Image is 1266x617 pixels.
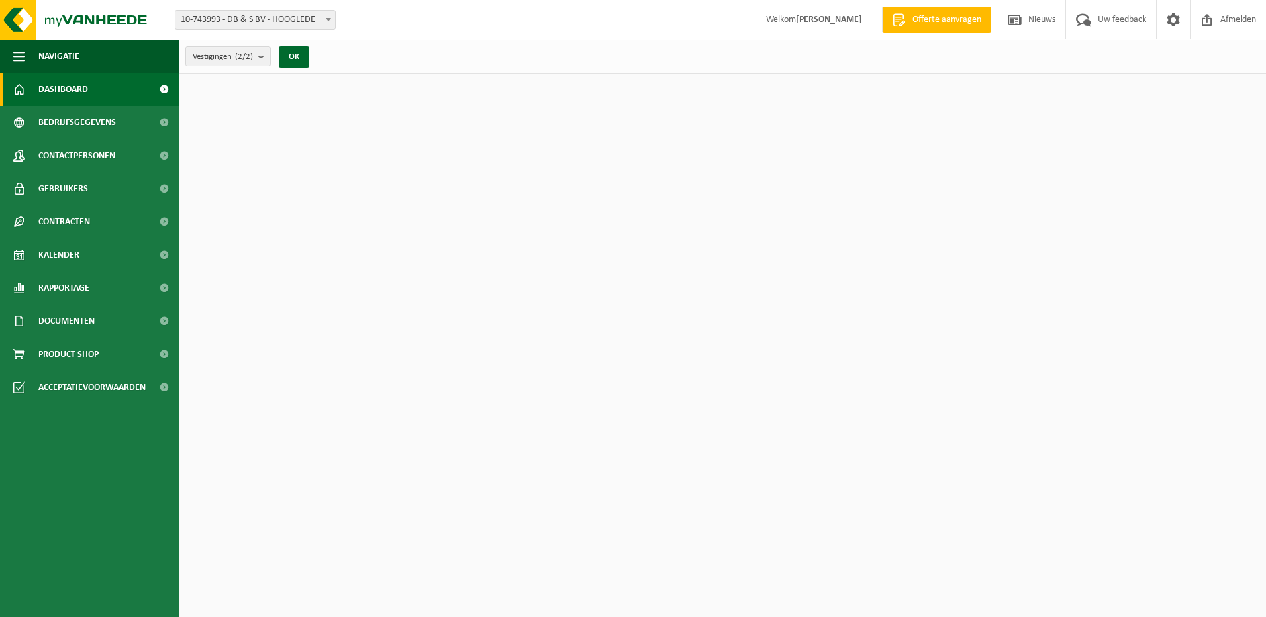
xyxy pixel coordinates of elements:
[235,52,253,61] count: (2/2)
[38,139,115,172] span: Contactpersonen
[38,73,88,106] span: Dashboard
[279,46,309,68] button: OK
[185,46,271,66] button: Vestigingen(2/2)
[909,13,985,26] span: Offerte aanvragen
[38,205,90,238] span: Contracten
[38,40,79,73] span: Navigatie
[796,15,862,24] strong: [PERSON_NAME]
[38,238,79,271] span: Kalender
[38,338,99,371] span: Product Shop
[38,371,146,404] span: Acceptatievoorwaarden
[38,106,116,139] span: Bedrijfsgegevens
[882,7,991,33] a: Offerte aanvragen
[38,305,95,338] span: Documenten
[38,172,88,205] span: Gebruikers
[175,11,335,29] span: 10-743993 - DB & S BV - HOOGLEDE
[193,47,253,67] span: Vestigingen
[38,271,89,305] span: Rapportage
[175,10,336,30] span: 10-743993 - DB & S BV - HOOGLEDE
